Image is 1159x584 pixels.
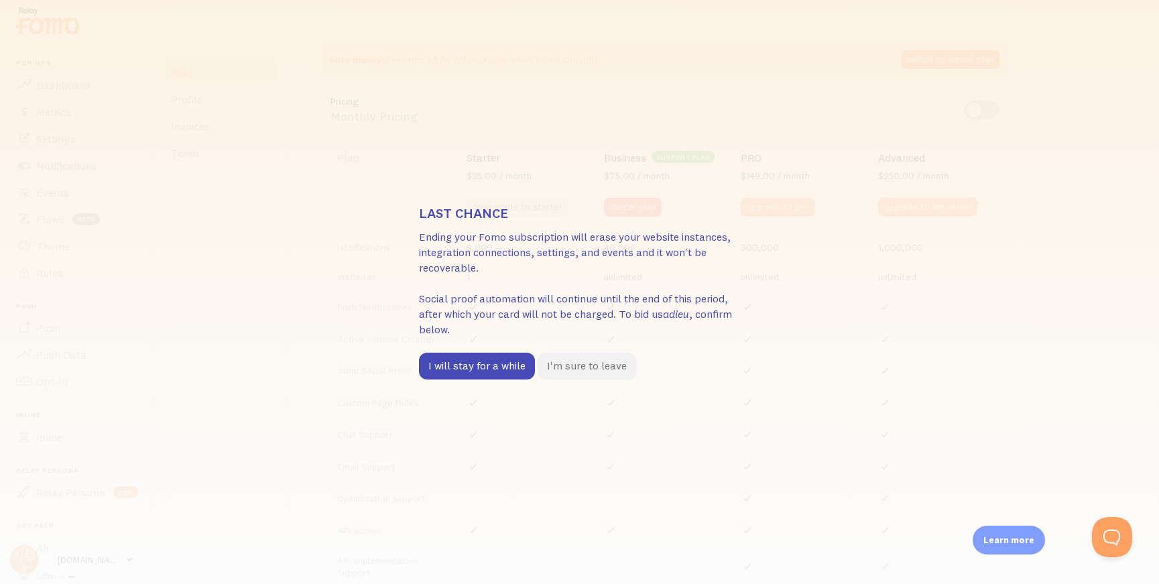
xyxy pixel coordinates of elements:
p: Learn more [983,534,1034,546]
iframe: Help Scout Beacon - Open [1092,517,1132,557]
button: I will stay for a while [419,353,535,379]
h3: Last chance [419,205,741,222]
div: Learn more [973,526,1045,554]
button: I'm sure to leave [538,353,636,379]
p: Ending your Fomo subscription will erase your website instances, integration connections, setting... [419,229,741,337]
i: adieu [663,307,689,320]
